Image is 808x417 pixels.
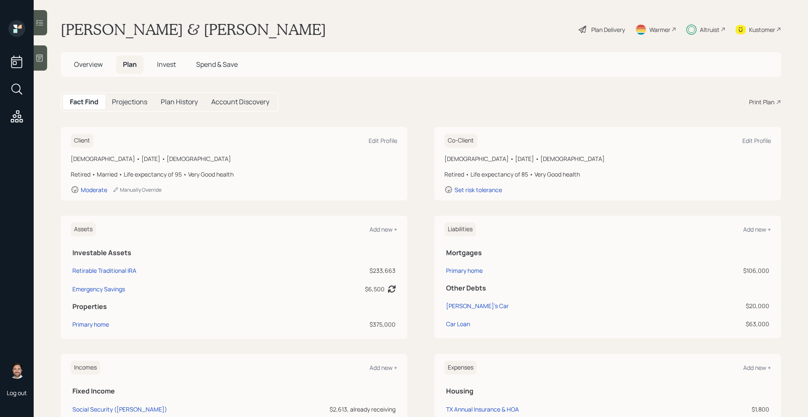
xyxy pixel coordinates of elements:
[700,25,720,34] div: Altruist
[71,134,93,148] h6: Client
[446,284,769,292] h5: Other Debts
[369,225,397,233] div: Add new +
[672,301,769,310] div: $20,000
[71,154,397,163] div: [DEMOGRAPHIC_DATA] • [DATE] • [DEMOGRAPHIC_DATA]
[225,405,396,414] div: $2,613, already receiving
[454,186,502,194] div: Set risk tolerance
[72,285,125,293] div: Emergency Savings
[72,387,396,395] h5: Fixed Income
[72,303,396,311] h5: Properties
[61,20,326,39] h1: [PERSON_NAME] & [PERSON_NAME]
[112,98,147,106] h5: Projections
[446,266,483,275] div: Primary home
[446,387,769,395] h5: Housing
[661,405,769,414] div: $1,800
[72,266,136,275] div: Retirable Traditional IRA
[749,98,774,106] div: Print Plan
[123,60,137,69] span: Plan
[365,285,385,293] div: $6,500
[649,25,670,34] div: Warmer
[446,301,509,310] div: [PERSON_NAME]'s Car
[672,319,769,328] div: $63,000
[444,154,771,163] div: [DEMOGRAPHIC_DATA] • [DATE] • [DEMOGRAPHIC_DATA]
[112,186,162,193] div: Manually Override
[743,225,771,233] div: Add new +
[289,266,396,275] div: $233,663
[70,98,98,106] h5: Fact Find
[74,60,103,69] span: Overview
[289,320,396,329] div: $375,000
[444,361,477,375] h6: Expenses
[8,362,25,379] img: michael-russo-headshot.png
[71,222,96,236] h6: Assets
[72,405,167,413] div: Social Security ([PERSON_NAME])
[81,186,107,194] div: Moderate
[444,134,477,148] h6: Co-Client
[446,249,769,257] h5: Mortgages
[369,364,397,372] div: Add new +
[157,60,176,69] span: Invest
[444,222,476,236] h6: Liabilities
[743,364,771,372] div: Add new +
[369,137,397,145] div: Edit Profile
[591,25,625,34] div: Plan Delivery
[161,98,198,106] h5: Plan History
[672,266,769,275] div: $106,000
[72,320,109,329] div: Primary home
[446,319,470,328] div: Car Loan
[72,249,396,257] h5: Investable Assets
[749,25,775,34] div: Kustomer
[446,405,519,413] div: TX Annual Insurance & HOA
[742,137,771,145] div: Edit Profile
[71,361,100,375] h6: Incomes
[7,389,27,397] div: Log out
[211,98,269,106] h5: Account Discovery
[71,170,397,179] div: Retired • Married • Life expectancy of 95 • Very Good health
[444,170,771,179] div: Retired • Life expectancy of 85 • Very Good health
[196,60,238,69] span: Spend & Save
